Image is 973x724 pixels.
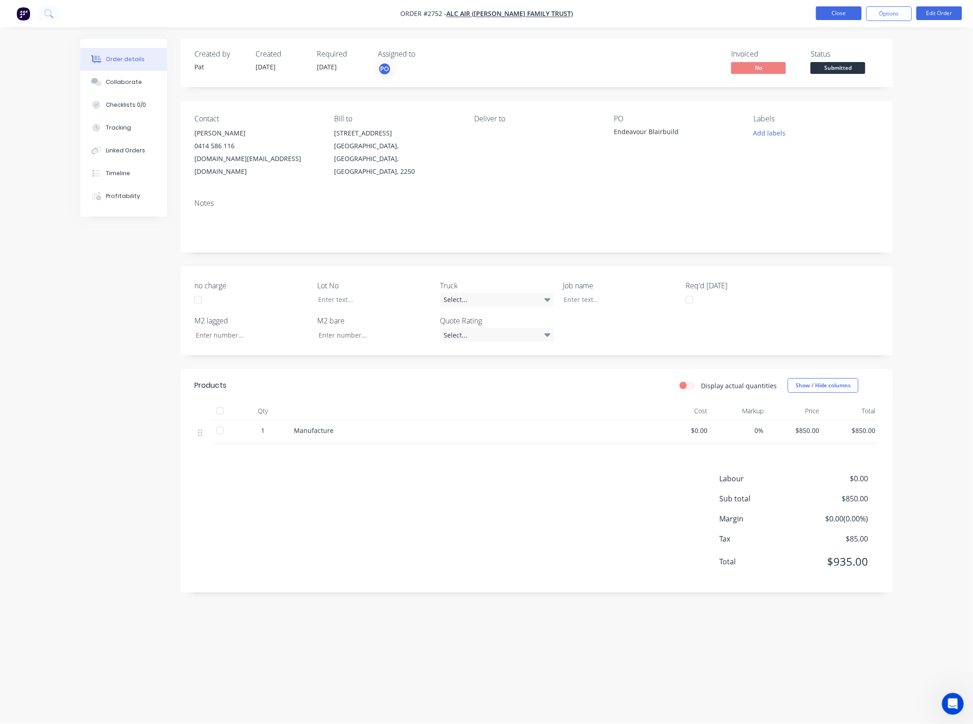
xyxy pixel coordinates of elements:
button: Add labels [748,127,790,139]
div: Created by [194,50,245,58]
div: Assigned to [378,50,469,58]
span: $850.00 [771,426,820,435]
div: Profitability [106,192,140,200]
span: 1 [261,426,265,435]
div: Price [767,402,823,420]
span: Order #2752 - [400,10,446,18]
label: no charge [194,280,309,291]
input: Enter number... [311,328,431,342]
div: [GEOGRAPHIC_DATA], [GEOGRAPHIC_DATA], [GEOGRAPHIC_DATA], 2250 [334,140,459,178]
div: Bill to [334,115,459,123]
div: Contact [194,115,319,123]
div: Tracking [106,124,131,132]
div: Endeavour Blairbuild [614,127,728,140]
div: Products [194,380,226,391]
div: PO [614,115,739,123]
span: $850.00 [800,493,868,504]
label: Job name [563,280,677,291]
button: Tracking [80,116,167,139]
button: Submitted [811,62,865,76]
div: [PERSON_NAME] [194,127,319,140]
div: Notes [194,199,879,208]
div: [PERSON_NAME]0414 586 116[DOMAIN_NAME][EMAIL_ADDRESS][DOMAIN_NAME] [194,127,319,178]
label: Req'd [DATE] [686,280,800,291]
div: 0414 586 116 [194,140,319,152]
div: Collaborate [106,78,142,86]
div: Timeline [106,169,130,177]
button: Collaborate [80,71,167,94]
div: [DOMAIN_NAME][EMAIL_ADDRESS][DOMAIN_NAME] [194,152,319,178]
div: Required [317,50,367,58]
span: $85.00 [800,533,868,544]
div: Select... [440,293,554,307]
button: Profitability [80,185,167,208]
button: Options [866,6,912,21]
img: Factory [16,7,30,21]
label: M2 bare [317,315,431,326]
a: ALC Air ([PERSON_NAME] Family Trust) [446,10,573,18]
div: Total [823,402,879,420]
span: $0.00 ( 0.00 %) [800,513,868,524]
div: Linked Orders [106,146,145,155]
span: Margin [719,513,800,524]
div: [STREET_ADDRESS] [334,127,459,140]
div: Deliver to [474,115,599,123]
button: Edit Order [916,6,962,20]
button: Order details [80,48,167,71]
span: Total [719,556,800,567]
input: Enter number... [188,328,309,342]
div: Qty [235,402,290,420]
span: $0.00 [659,426,708,435]
div: Checklists 0/0 [106,101,146,109]
div: Created [256,50,306,58]
label: Lot No [317,280,431,291]
div: Cost [655,402,711,420]
button: PO [378,62,392,76]
div: Select... [440,328,554,342]
button: Checklists 0/0 [80,94,167,116]
button: Linked Orders [80,139,167,162]
button: Show / Hide columns [788,378,858,393]
span: [DATE] [256,63,276,71]
span: Labour [719,473,800,484]
span: Sub total [719,493,800,504]
label: Display actual quantities [701,381,777,391]
div: Markup [711,402,768,420]
div: Labels [754,115,879,123]
div: Pat [194,62,245,72]
label: M2 lagged [194,315,309,326]
button: Close [816,6,862,20]
iframe: Intercom live chat [942,693,964,715]
span: Manufacture [294,426,334,435]
span: $0.00 [800,473,868,484]
span: $935.00 [800,553,868,570]
span: $850.00 [827,426,876,435]
span: Tax [719,533,800,544]
button: Timeline [80,162,167,185]
span: 0% [715,426,764,435]
label: Truck [440,280,554,291]
div: [STREET_ADDRESS][GEOGRAPHIC_DATA], [GEOGRAPHIC_DATA], [GEOGRAPHIC_DATA], 2250 [334,127,459,178]
label: Quote Rating [440,315,554,326]
div: Invoiced [731,50,800,58]
span: [DATE] [317,63,337,71]
div: Order details [106,55,145,63]
div: Status [811,50,879,58]
span: Submitted [811,62,865,73]
span: No [731,62,786,73]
